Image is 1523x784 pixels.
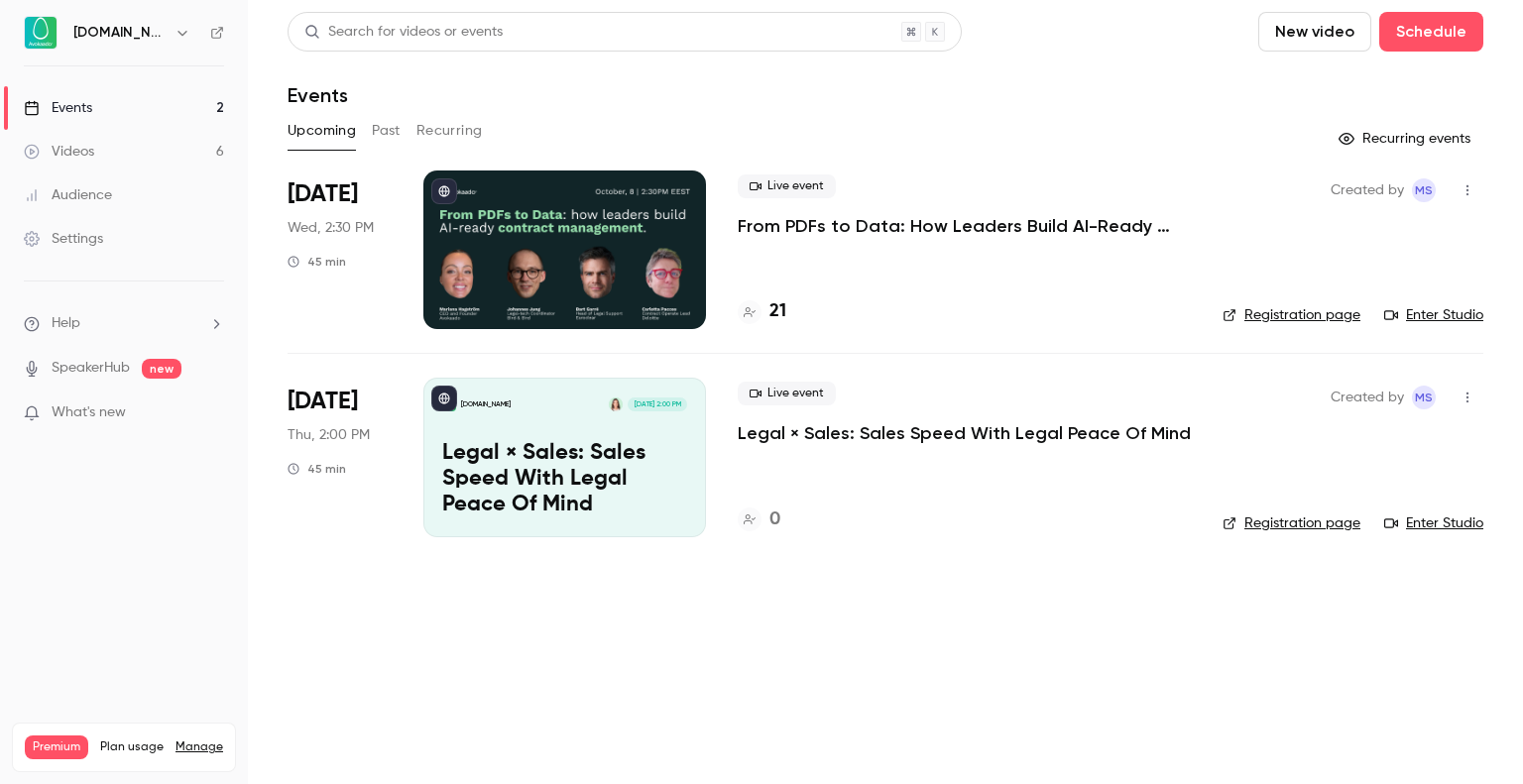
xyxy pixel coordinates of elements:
[288,218,374,238] span: Wed, 2:30 PM
[1415,178,1433,202] span: MS
[423,378,706,536] a: Legal × Sales: Sales Speed With Legal Peace Of Mind[DOMAIN_NAME]Mariana Hagström[DATE] 2:00 PMLeg...
[738,214,1191,238] a: From PDFs to Data: How Leaders Build AI-Ready Contract Management.
[1412,386,1436,409] span: Marie Skachko
[52,313,80,334] span: Help
[416,115,483,147] button: Recurring
[609,397,623,411] img: Mariana Hagström
[1330,123,1483,155] button: Recurring events
[1384,513,1483,533] a: Enter Studio
[288,378,392,536] div: Oct 23 Thu, 2:00 PM (Europe/Tallinn)
[73,23,167,43] h6: [DOMAIN_NAME]
[628,397,686,411] span: [DATE] 2:00 PM
[1331,178,1404,202] span: Created by
[200,404,224,422] iframe: Noticeable Trigger
[176,739,223,755] a: Manage
[738,506,780,533] a: 0
[1223,305,1360,325] a: Registration page
[288,254,346,270] div: 45 min
[1223,513,1360,533] a: Registration page
[1412,178,1436,202] span: Marie Skachko
[52,358,130,379] a: SpeakerHub
[1331,386,1404,409] span: Created by
[738,382,836,405] span: Live event
[24,185,112,205] div: Audience
[304,22,503,43] div: Search for videos or events
[1415,386,1433,409] span: MS
[25,735,88,759] span: Premium
[142,359,181,379] span: new
[288,461,346,477] div: 45 min
[24,142,94,162] div: Videos
[24,313,224,334] li: help-dropdown-opener
[288,170,392,329] div: Oct 8 Wed, 2:30 PM (Europe/Kiev)
[442,441,687,517] p: Legal × Sales: Sales Speed With Legal Peace Of Mind
[738,298,786,325] a: 21
[372,115,401,147] button: Past
[288,178,358,210] span: [DATE]
[288,386,358,417] span: [DATE]
[52,402,126,423] span: What's new
[769,298,786,325] h4: 21
[24,229,103,249] div: Settings
[1258,12,1371,52] button: New video
[288,425,370,445] span: Thu, 2:00 PM
[24,98,92,118] div: Events
[1384,305,1483,325] a: Enter Studio
[1379,12,1483,52] button: Schedule
[288,115,356,147] button: Upcoming
[738,421,1191,445] a: Legal × Sales: Sales Speed With Legal Peace Of Mind
[738,174,836,198] span: Live event
[100,739,164,755] span: Plan usage
[769,506,780,533] h4: 0
[461,399,511,409] p: [DOMAIN_NAME]
[25,17,57,49] img: Avokaado.io
[288,83,348,107] h1: Events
